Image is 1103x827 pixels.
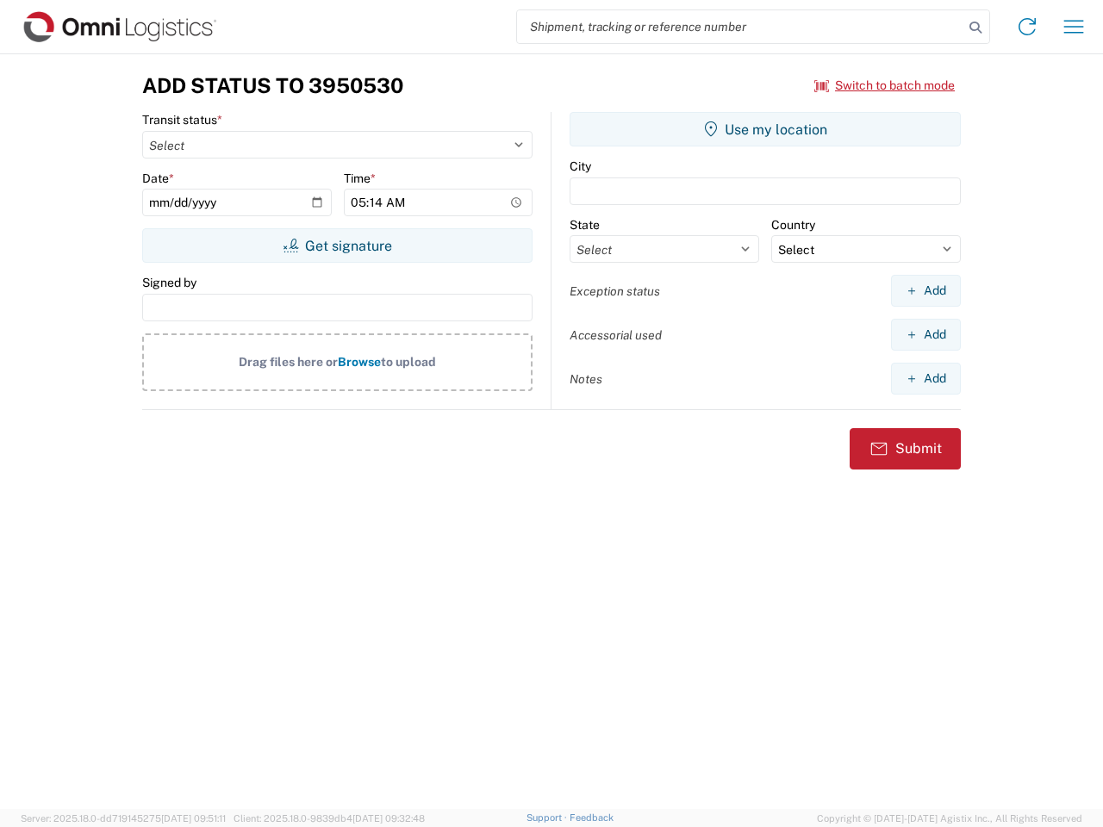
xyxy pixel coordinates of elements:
[381,355,436,369] span: to upload
[570,371,602,387] label: Notes
[161,813,226,824] span: [DATE] 09:51:11
[142,112,222,127] label: Transit status
[142,228,533,263] button: Get signature
[239,355,338,369] span: Drag files here or
[570,112,961,146] button: Use my location
[817,811,1082,826] span: Copyright © [DATE]-[DATE] Agistix Inc., All Rights Reserved
[527,812,570,823] a: Support
[142,275,196,290] label: Signed by
[338,355,381,369] span: Browse
[570,283,660,299] label: Exception status
[234,813,425,824] span: Client: 2025.18.0-9839db4
[142,171,174,186] label: Date
[771,217,815,233] label: Country
[570,812,614,823] a: Feedback
[850,428,961,469] button: Submit
[570,327,662,343] label: Accessorial used
[142,73,403,98] h3: Add Status to 3950530
[21,813,226,824] span: Server: 2025.18.0-dd719145275
[570,159,591,174] label: City
[570,217,600,233] label: State
[814,72,955,100] button: Switch to batch mode
[344,171,376,186] label: Time
[891,275,961,307] button: Add
[517,10,963,43] input: Shipment, tracking or reference number
[891,363,961,395] button: Add
[891,319,961,351] button: Add
[352,813,425,824] span: [DATE] 09:32:48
